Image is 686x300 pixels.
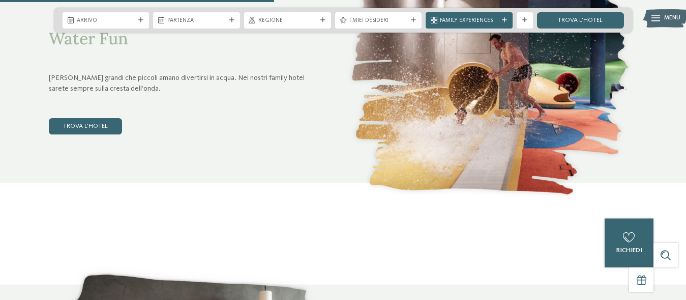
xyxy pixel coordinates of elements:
[77,17,135,25] span: Arrivo
[49,28,128,49] span: Water Fun
[258,17,317,25] span: Regione
[49,118,122,134] a: trova l’hotel
[349,17,408,25] span: I miei desideri
[537,12,624,29] a: trova l’hotel
[616,247,642,254] span: richiedi
[440,17,498,25] span: Family Experiences
[49,73,315,93] p: [PERSON_NAME] grandi che piccoli amano divertirsi in acqua. Nei nostri family hotel sarete sempre...
[167,17,226,25] span: Partenza
[605,219,653,267] a: richiedi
